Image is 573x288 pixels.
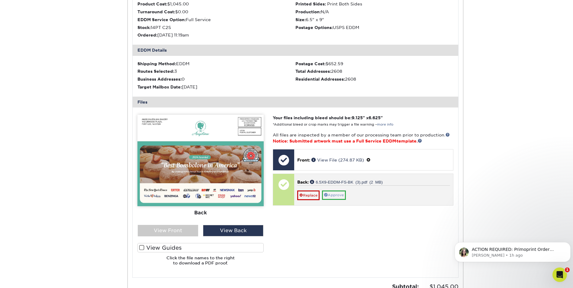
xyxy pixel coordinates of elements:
h6: Click the file names to the right to download a PDF proof. [137,255,264,270]
div: $652.59 [295,61,453,67]
span: 9.125 [352,115,363,120]
p: All files are inspected by a member of our processing team prior to production. [273,132,453,144]
a: more info [377,123,393,126]
p: Message from Julie, sent 1h ago [20,23,111,29]
div: Back [137,206,264,219]
strong: Stock: [137,25,151,30]
span: Front: [297,158,310,162]
strong: Residential Addresses: [295,77,345,82]
a: Approve [322,190,346,200]
div: 3 [137,68,295,74]
iframe: Intercom notifications message [452,229,573,272]
a: View File (274.87 KB) [311,158,364,162]
strong: Production: [295,9,321,14]
div: View Back [203,225,263,236]
strong: Business Addresses: [137,77,182,82]
li: $0.00 [137,9,295,15]
div: Files [133,97,458,107]
strong: Printed Sides: [295,2,326,6]
div: 2608 [295,76,453,82]
strong: Your files including bleed should be: " x " [273,115,383,120]
strong: Postage Options: [295,25,333,30]
a: Replace [297,190,320,200]
li: 14PT C2S [137,24,295,30]
li: USPS EDDM [295,24,453,30]
strong: Target Mailbox Date: [137,85,182,89]
span: ACTION REQUIRED: Primoprint Order 25106-111960-32209 Thank you for placing your order with Primop... [20,18,111,160]
small: *Additional bleed or crop marks may trigger a file warning – [273,123,393,126]
li: Full Service [137,17,295,23]
strong: Routes Selected: [137,69,174,74]
div: EDDM [137,61,295,67]
div: 2608 [295,68,453,74]
div: EDDM Details [133,45,458,56]
span: 6.625 [369,115,381,120]
span: Print Both Sides [327,2,362,6]
li: 6.5" x 9" [295,17,453,23]
strong: Ordered: [137,33,157,37]
div: 0 [137,76,295,82]
span: Back: [297,180,309,184]
a: 6.5X9-EDDM-FS-BK (3).pdf (2 MB) [310,180,383,184]
label: View Guides [137,243,264,252]
iframe: Intercom live chat [552,267,567,282]
strong: Size: [295,17,306,22]
li: N/A [295,9,453,15]
strong: Total Addresses: [295,69,331,74]
strong: Product Cost: [137,2,167,6]
li: [DATE] 11:19am [137,32,295,38]
strong: Shipping Method: [137,61,176,66]
div: View Front [138,225,198,236]
span: 1 [565,267,570,272]
li: $1,045.00 [137,1,295,7]
strong: EDDM Service Option: [137,17,186,22]
strong: Postage Cost: [295,61,326,66]
span: Notice: Submitted artwork must use a Full Service EDDM template. [273,139,422,143]
span: ® [396,140,397,142]
div: [DATE] [137,84,295,90]
strong: Turnaround Cost: [137,9,175,14]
